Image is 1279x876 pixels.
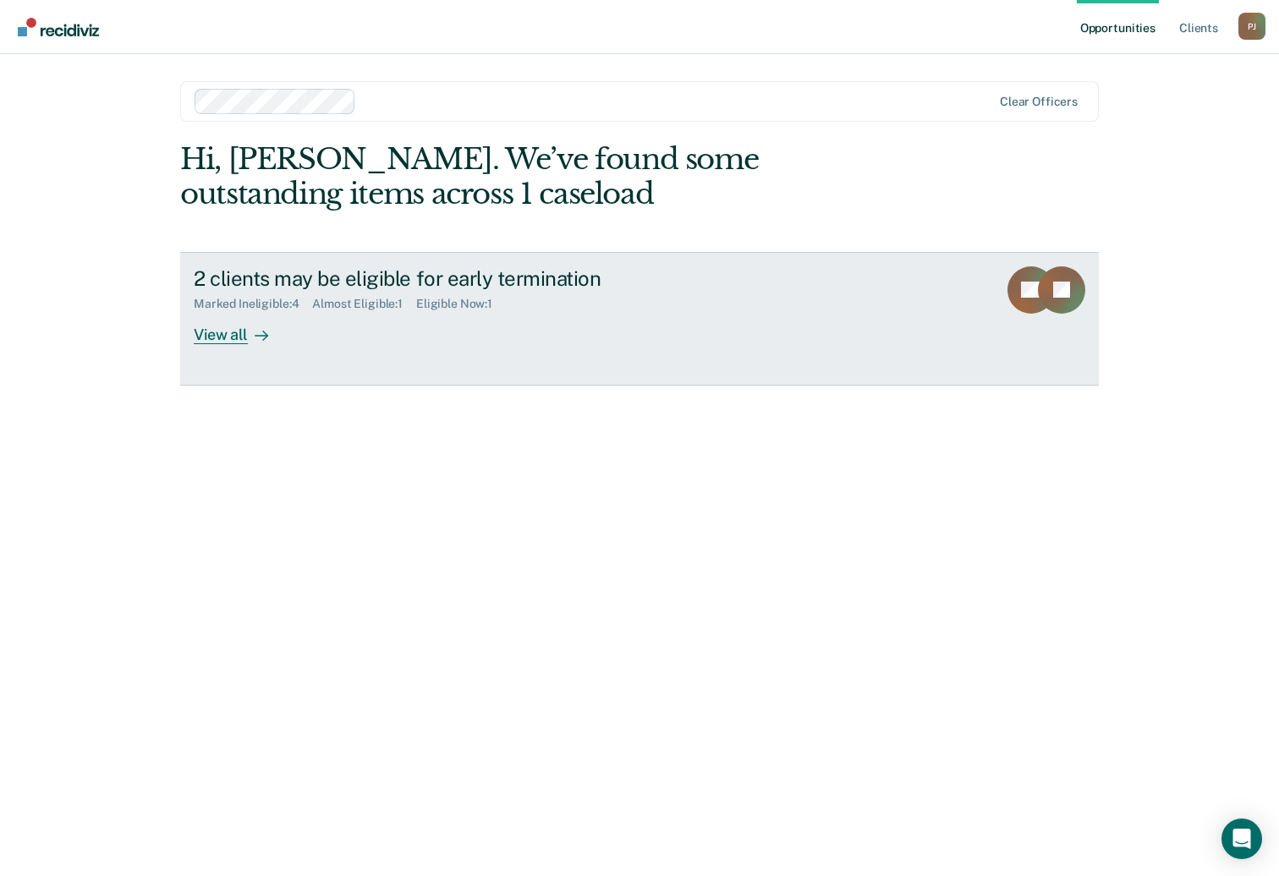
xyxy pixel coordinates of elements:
a: 2 clients may be eligible for early terminationMarked Ineligible:4Almost Eligible:1Eligible Now:1... [180,252,1099,386]
div: Open Intercom Messenger [1221,819,1262,859]
div: Marked Ineligible : 4 [194,297,312,311]
div: View all [194,311,288,344]
div: 2 clients may be eligible for early termination [194,266,788,291]
img: Recidiviz [18,18,99,36]
div: Almost Eligible : 1 [312,297,416,311]
button: Profile dropdown button [1238,13,1265,40]
div: P J [1238,13,1265,40]
div: Eligible Now : 1 [416,297,506,311]
div: Clear officers [1000,95,1078,109]
div: Hi, [PERSON_NAME]. We’ve found some outstanding items across 1 caseload [180,142,915,211]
